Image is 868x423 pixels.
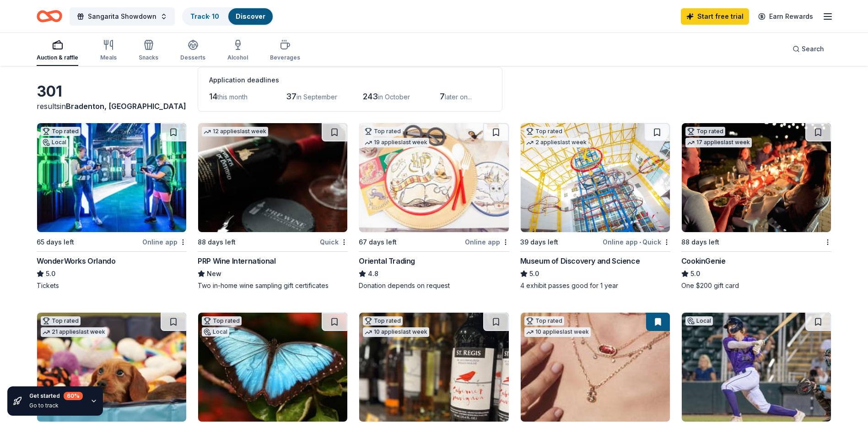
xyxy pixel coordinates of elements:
[529,268,539,279] span: 5.0
[41,327,107,337] div: 21 applies last week
[37,82,187,101] div: 301
[685,316,713,325] div: Local
[359,255,415,266] div: Oriental Trading
[180,36,205,66] button: Desserts
[359,123,508,232] img: Image for Oriental Trading
[603,236,670,248] div: Online app Quick
[682,313,831,422] img: Image for Mighty Mussels
[359,281,509,290] div: Donation depends on request
[520,255,640,266] div: Museum of Discovery and Science
[368,268,378,279] span: 4.8
[440,92,445,101] span: 7
[227,36,248,66] button: Alcohol
[359,313,508,422] img: Image for Total Wine
[209,75,491,86] div: Application deadlines
[180,54,205,61] div: Desserts
[524,316,564,325] div: Top rated
[445,93,472,101] span: later on...
[37,5,62,27] a: Home
[202,127,268,136] div: 12 applies last week
[41,316,81,325] div: Top rated
[320,236,348,248] div: Quick
[236,12,265,20] a: Discover
[202,327,229,336] div: Local
[202,316,242,325] div: Top rated
[363,316,403,325] div: Top rated
[520,237,558,248] div: 39 days left
[521,123,670,232] img: Image for Museum of Discovery and Science
[88,11,156,22] span: Sangarita Showdown
[37,237,74,248] div: 65 days left
[520,123,670,290] a: Image for Museum of Discovery and ScienceTop rated2 applieslast week39 days leftOnline app•QuickM...
[60,102,186,111] span: in
[37,101,187,112] div: results
[70,7,175,26] button: Sangarita Showdown
[37,313,186,422] img: Image for BarkBox
[100,54,117,61] div: Meals
[802,43,824,54] span: Search
[139,36,158,66] button: Snacks
[520,281,670,290] div: 4 exhibit passes good for 1 year
[37,123,186,232] img: Image for WonderWorks Orlando
[681,255,726,266] div: CookinGenie
[363,138,429,147] div: 19 applies last week
[682,123,831,232] img: Image for CookinGenie
[190,12,219,20] a: Track· 10
[198,123,348,290] a: Image for PRP Wine International12 applieslast week88 days leftQuickPRP Wine InternationalNewTwo ...
[681,8,749,25] a: Start free trial
[785,40,831,58] button: Search
[359,123,509,290] a: Image for Oriental TradingTop rated19 applieslast week67 days leftOnline appOriental Trading4.8Do...
[681,237,719,248] div: 88 days left
[198,313,347,422] img: Image for Butterfly World
[363,92,378,101] span: 243
[198,237,236,248] div: 88 days left
[37,123,187,290] a: Image for WonderWorks OrlandoTop ratedLocal65 days leftOnline appWonderWorks Orlando5.0Tickets
[37,54,78,61] div: Auction & raffle
[66,102,186,111] span: Bradenton, [GEOGRAPHIC_DATA]
[753,8,819,25] a: Earn Rewards
[690,268,700,279] span: 5.0
[465,236,509,248] div: Online app
[685,138,752,147] div: 17 applies last week
[142,236,187,248] div: Online app
[521,313,670,422] img: Image for Kendra Scott
[29,402,83,409] div: Go to track
[363,327,429,337] div: 10 applies last week
[378,93,410,101] span: in October
[524,327,591,337] div: 10 applies last week
[217,93,248,101] span: this month
[681,123,831,290] a: Image for CookinGenieTop rated17 applieslast week88 days leftCookinGenie5.0One $200 gift card
[639,239,641,246] span: •
[100,36,117,66] button: Meals
[270,36,300,66] button: Beverages
[681,281,831,290] div: One $200 gift card
[41,138,68,147] div: Local
[182,7,274,26] button: Track· 10Discover
[524,138,588,147] div: 2 applies last week
[139,54,158,61] div: Snacks
[198,281,348,290] div: Two in-home wine sampling gift certificates
[29,392,83,400] div: Get started
[359,237,397,248] div: 67 days left
[685,127,725,136] div: Top rated
[209,92,217,101] span: 14
[37,36,78,66] button: Auction & raffle
[37,281,187,290] div: Tickets
[46,268,55,279] span: 5.0
[64,392,83,400] div: 60 %
[198,255,275,266] div: PRP Wine International
[198,123,347,232] img: Image for PRP Wine International
[524,127,564,136] div: Top rated
[37,255,115,266] div: WonderWorks Orlando
[227,54,248,61] div: Alcohol
[363,127,403,136] div: Top rated
[286,92,297,101] span: 37
[270,54,300,61] div: Beverages
[207,268,221,279] span: New
[297,93,337,101] span: in September
[41,127,81,136] div: Top rated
